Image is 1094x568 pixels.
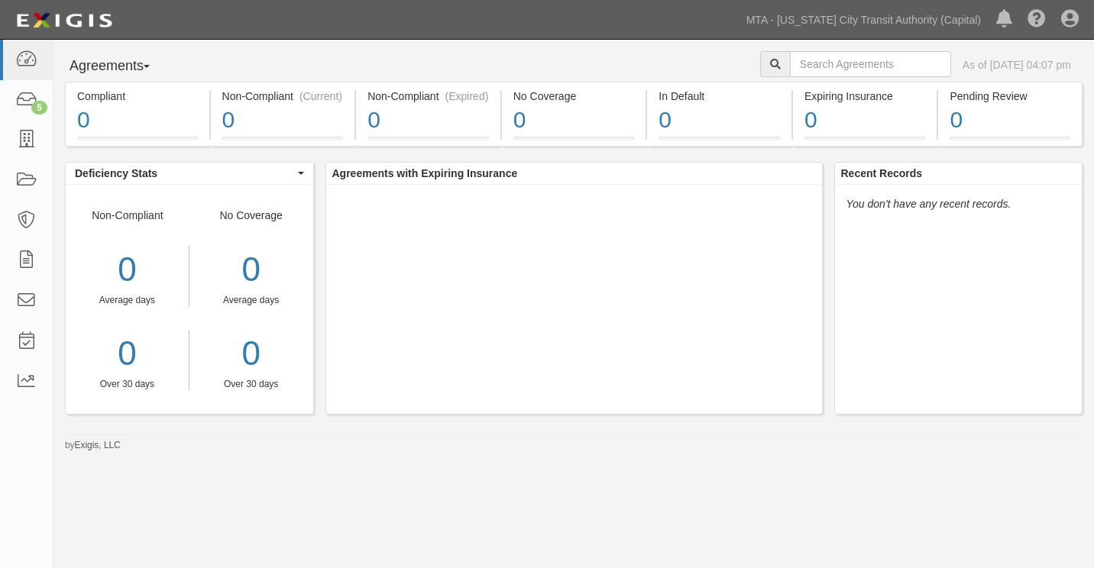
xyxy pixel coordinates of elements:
i: Help Center - Complianz [1028,11,1046,29]
div: 0 [950,104,1070,137]
div: Expiring Insurance [804,89,926,104]
div: 0 [804,104,926,137]
a: Exigis, LLC [75,440,121,450]
div: Non-Compliant [66,208,189,391]
span: Deficiency Stats [75,166,294,181]
div: (Current) [299,89,342,104]
input: Search Agreements [790,51,951,77]
div: As of [DATE] 04:07 pm [963,57,1071,73]
a: No Coverage0 [502,137,646,149]
button: Agreements [65,51,180,82]
div: Over 30 days [201,378,302,391]
a: Expiring Insurance0 [793,137,937,149]
a: Pending Review0 [938,137,1083,149]
em: You don't have any recent records. [846,198,1011,210]
div: 0 [222,104,344,137]
div: No Coverage [189,208,313,391]
div: 0 [659,104,780,137]
div: In Default [659,89,780,104]
div: Average days [201,294,302,307]
div: Compliant [77,89,198,104]
div: Pending Review [950,89,1070,104]
a: Non-Compliant(Current)0 [211,137,355,149]
div: 0 [77,104,198,137]
a: In Default0 [647,137,791,149]
div: (Expired) [445,89,489,104]
a: 0 [201,330,302,378]
a: Non-Compliant(Expired)0 [356,137,500,149]
div: 0 [367,104,489,137]
div: Non-Compliant (Current) [222,89,344,104]
small: by [65,439,121,452]
img: logo-5460c22ac91f19d4615b14bd174203de0afe785f0fc80cf4dbbc73dc1793850b.png [11,7,117,34]
a: MTA - [US_STATE] City Transit Authority (Capital) [739,5,989,35]
b: Recent Records [841,167,923,179]
div: 0 [66,246,189,294]
div: No Coverage [513,89,635,104]
div: 5 [31,101,47,115]
b: Agreements with Expiring Insurance [332,167,518,179]
a: Compliant0 [65,137,209,149]
div: Over 30 days [66,378,189,391]
button: Deficiency Stats [66,163,313,184]
div: 0 [201,246,302,294]
a: 0 [66,330,189,378]
div: Non-Compliant (Expired) [367,89,489,104]
div: Average days [66,294,189,307]
div: 0 [513,104,635,137]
